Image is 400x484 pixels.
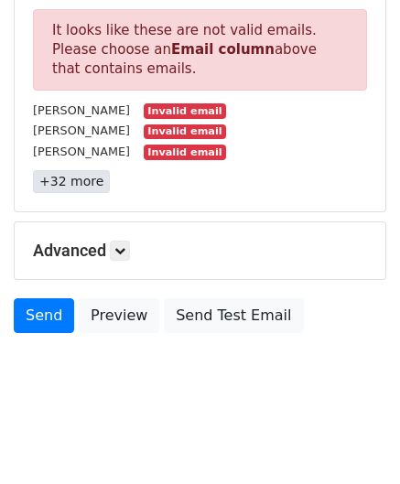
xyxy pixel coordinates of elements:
small: Invalid email [144,145,226,160]
a: Preview [79,298,159,333]
a: +32 more [33,170,110,193]
h5: Advanced [33,241,367,261]
small: [PERSON_NAME] [33,145,130,158]
small: Invalid email [144,124,226,140]
a: Send [14,298,74,333]
a: Send Test Email [164,298,303,333]
small: [PERSON_NAME] [33,124,130,137]
small: [PERSON_NAME] [33,103,130,117]
iframe: Chat Widget [308,396,400,484]
strong: Email column [171,41,275,58]
small: Invalid email [144,103,226,119]
p: It looks like these are not valid emails. Please choose an above that contains emails. [33,9,367,91]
